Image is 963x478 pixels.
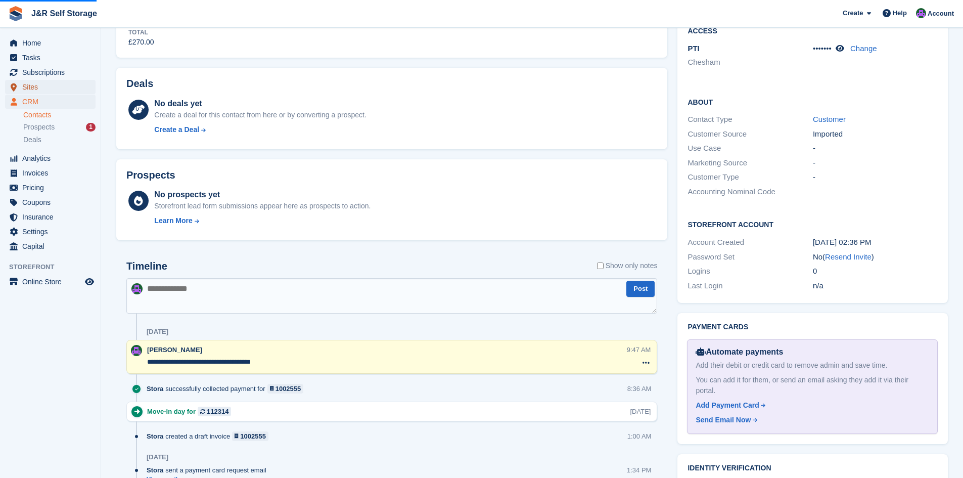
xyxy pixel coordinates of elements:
img: Jordan Mahmood [131,283,143,294]
div: - [813,171,938,183]
a: menu [5,210,96,224]
div: Logins [687,266,812,277]
div: 8:36 AM [627,384,652,394]
div: Create a deal for this contact from here or by converting a prospect. [154,110,366,120]
span: Subscriptions [22,65,83,79]
div: [DATE] [147,453,168,461]
a: menu [5,151,96,165]
img: Jordan Mahmood [131,345,142,356]
div: Send Email Now [696,415,751,425]
a: menu [5,65,96,79]
a: 1002555 [267,384,304,394]
img: stora-icon-8386f47178a22dfd0bd8f6a31ec36ba5ce8667c1dd55bd0f319d3a0aa187defe.svg [8,6,23,21]
div: 1:34 PM [627,465,651,475]
div: You can add it for them, or send an email asking they add it via their portal. [696,375,929,396]
div: 1002555 [240,431,266,441]
h2: About [687,97,938,107]
div: Add Payment Card [696,400,759,411]
div: 1002555 [276,384,301,394]
div: sent a payment card request email [147,465,271,475]
div: successfully collected payment for [147,384,308,394]
h2: Storefront Account [687,219,938,229]
div: [DATE] [147,328,168,336]
a: menu [5,36,96,50]
div: No deals yet [154,98,366,110]
span: Sites [22,80,83,94]
div: - [813,143,938,154]
div: Imported [813,128,938,140]
a: menu [5,51,96,65]
div: [DATE] [630,407,651,416]
div: Total [128,28,154,37]
div: Customer Type [687,171,812,183]
a: Customer [813,115,846,123]
a: menu [5,275,96,289]
div: 0 [813,266,938,277]
a: J&R Self Storage [27,5,101,22]
a: Create a Deal [154,124,366,135]
h2: Access [687,25,938,35]
div: created a draft invoice [147,431,273,441]
span: Stora [147,465,163,475]
span: Online Store [22,275,83,289]
img: Jordan Mahmood [916,8,926,18]
div: Add their debit or credit card to remove admin and save time. [696,360,929,371]
div: Move-in day for [147,407,236,416]
div: Create a Deal [154,124,199,135]
li: Chesham [687,57,812,68]
div: Accounting Nominal Code [687,186,812,198]
div: Last Login [687,280,812,292]
a: menu [5,166,96,180]
a: menu [5,239,96,253]
span: Invoices [22,166,83,180]
div: Password Set [687,251,812,263]
div: [DATE] 02:36 PM [813,237,938,248]
label: Show only notes [597,260,658,271]
a: Prospects 1 [23,122,96,133]
a: menu [5,95,96,109]
div: Account Created [687,237,812,248]
a: Contacts [23,110,96,120]
span: Settings [22,225,83,239]
a: menu [5,80,96,94]
h2: Timeline [126,260,167,272]
div: - [813,157,938,169]
h2: Deals [126,78,153,90]
div: £270.00 [128,37,154,48]
button: Post [626,281,655,297]
span: Pricing [22,181,83,195]
a: menu [5,225,96,239]
span: [PERSON_NAME] [147,346,202,354]
div: 1 [86,123,96,132]
span: Insurance [22,210,83,224]
span: Deals [23,135,41,145]
h2: Prospects [126,169,175,181]
a: Deals [23,135,96,145]
span: Stora [147,431,163,441]
span: ••••••• [813,44,832,53]
div: Learn More [154,215,192,226]
span: Storefront [9,262,101,272]
div: Use Case [687,143,812,154]
a: menu [5,195,96,209]
span: Tasks [22,51,83,65]
a: Preview store [83,276,96,288]
a: 112314 [198,407,231,416]
a: Learn More [154,215,371,226]
div: 112314 [207,407,228,416]
div: Automate payments [696,346,929,358]
h2: Identity verification [687,464,938,472]
div: Contact Type [687,114,812,125]
span: Account [928,9,954,19]
span: Stora [147,384,163,394]
a: Resend Invite [825,252,872,261]
h2: Payment cards [687,323,938,331]
span: CRM [22,95,83,109]
span: PTI [687,44,699,53]
div: Marketing Source [687,157,812,169]
a: Add Payment Card [696,400,925,411]
a: Change [850,44,877,53]
div: No prospects yet [154,189,371,201]
span: Analytics [22,151,83,165]
div: n/a [813,280,938,292]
